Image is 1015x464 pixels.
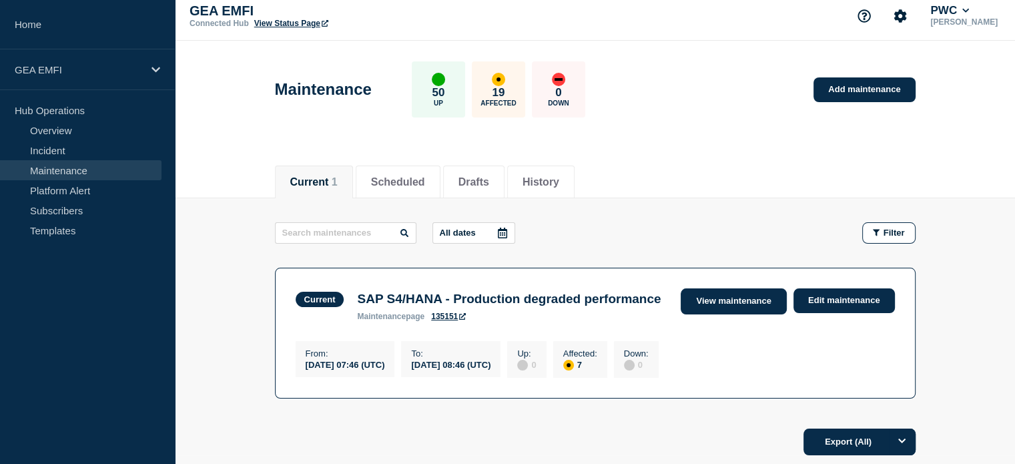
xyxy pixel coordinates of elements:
button: Current 1 [290,176,338,188]
button: All dates [432,222,515,244]
p: All dates [440,228,476,238]
button: Filter [862,222,916,244]
a: View Status Page [254,19,328,28]
button: PWC [928,4,972,17]
a: Edit maintenance [793,288,895,313]
p: 19 [492,86,504,99]
button: History [523,176,559,188]
button: Drafts [458,176,489,188]
div: 0 [624,359,649,371]
div: disabled [624,360,635,371]
button: Account settings [886,2,914,30]
p: Down [548,99,569,107]
p: Affected [480,99,516,107]
p: Up [434,99,443,107]
div: 0 [517,359,536,371]
div: down [552,73,565,86]
h1: Maintenance [275,80,372,99]
p: 50 [432,86,444,99]
div: [DATE] 08:46 (UTC) [411,359,490,370]
a: View maintenance [681,288,786,314]
p: page [357,312,424,321]
div: Current [304,294,336,304]
h3: SAP S4/HANA - Production degraded performance [357,292,661,306]
button: Support [850,2,878,30]
p: Connected Hub [190,19,249,28]
p: Affected : [563,349,597,359]
div: affected [492,73,505,86]
p: Up : [517,349,536,359]
div: 7 [563,359,597,371]
button: Scheduled [371,176,425,188]
div: affected [563,360,574,371]
button: Options [889,429,916,455]
span: maintenance [357,312,406,321]
div: up [432,73,445,86]
div: disabled [517,360,528,371]
a: 135151 [431,312,466,321]
p: Down : [624,349,649,359]
span: Filter [884,228,905,238]
span: 1 [332,176,338,188]
input: Search maintenances [275,222,416,244]
p: From : [306,349,385,359]
a: Add maintenance [813,77,915,102]
div: [DATE] 07:46 (UTC) [306,359,385,370]
p: 0 [555,86,561,99]
p: To : [411,349,490,359]
p: [PERSON_NAME] [928,17,1000,27]
p: GEA EMFI [15,64,143,75]
p: GEA EMFI [190,3,456,19]
button: Export (All) [803,429,916,455]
